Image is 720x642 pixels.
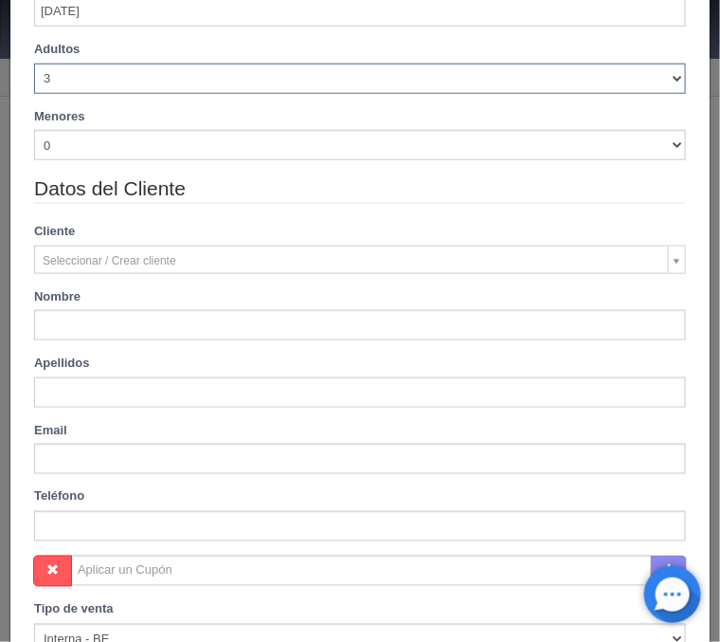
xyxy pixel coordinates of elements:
[71,556,652,586] input: Aplicar un Cupón
[20,223,89,241] label: Cliente
[34,488,84,506] label: Teléfono
[34,174,686,204] legend: Datos del Cliente
[34,41,80,59] label: Adultos
[43,247,660,275] span: Seleccionar / Crear cliente
[34,108,84,126] label: Menores
[34,601,114,619] label: Tipo de venta
[34,355,90,373] label: Apellidos
[34,246,686,274] a: Seleccionar / Crear cliente
[34,288,81,306] label: Nombre
[34,422,67,440] label: Email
